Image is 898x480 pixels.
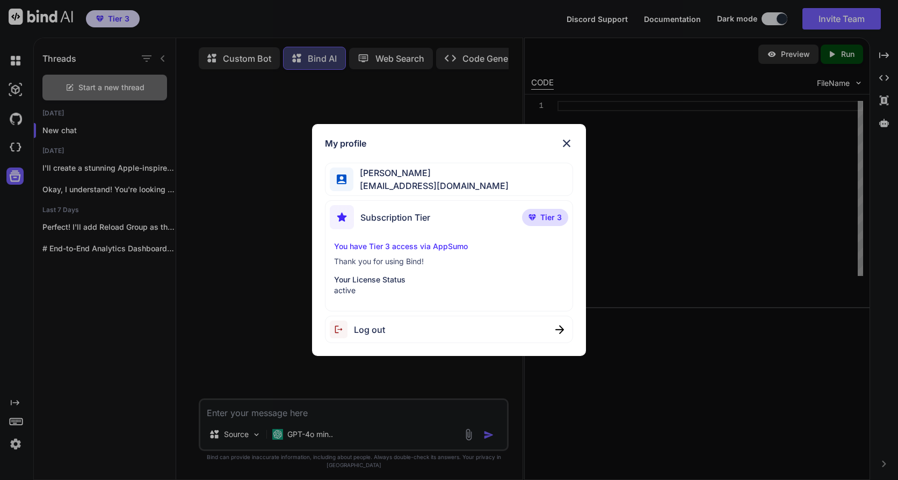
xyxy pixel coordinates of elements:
img: premium [528,214,536,221]
span: [EMAIL_ADDRESS][DOMAIN_NAME] [353,179,509,192]
span: Log out [354,323,385,336]
span: [PERSON_NAME] [353,166,509,179]
img: close [555,325,564,334]
img: close [560,137,573,150]
p: active [334,285,564,296]
p: Your License Status [334,274,564,285]
img: subscription [330,205,354,229]
img: logout [330,321,354,338]
p: Thank you for using Bind! [334,256,564,267]
span: Tier 3 [540,212,562,223]
h1: My profile [325,137,366,150]
p: You have Tier 3 access via AppSumo [334,241,564,252]
img: profile [337,174,347,185]
span: Subscription Tier [360,211,430,224]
